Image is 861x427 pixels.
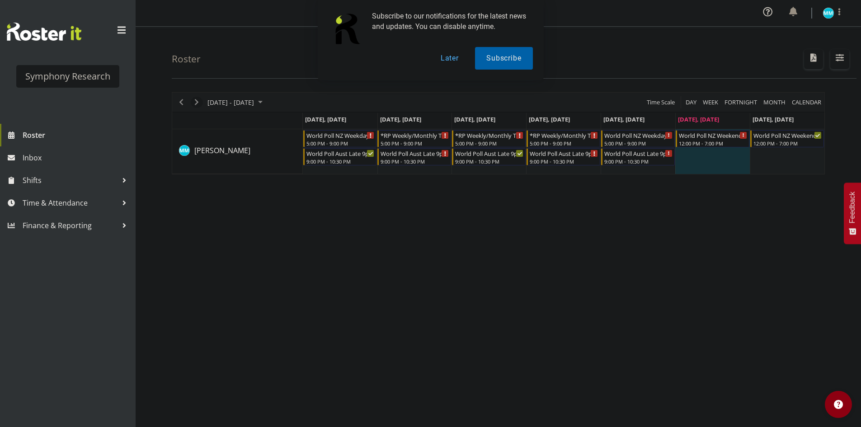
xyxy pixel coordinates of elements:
span: Time & Attendance [23,196,118,210]
table: Timeline Week of September 6, 2025 [303,129,824,174]
span: [DATE], [DATE] [678,115,719,123]
span: Finance & Reporting [23,219,118,232]
button: Previous [175,97,188,108]
span: Shifts [23,174,118,187]
div: World Poll Aust Late 9p~10:30p [455,149,523,158]
button: Feedback - Show survey [844,183,861,244]
div: World Poll NZ Weekends [753,131,822,140]
div: 12:00 PM - 7:00 PM [679,140,747,147]
button: September 01 - 07, 2025 [206,97,267,108]
span: [DATE] - [DATE] [207,97,255,108]
div: 9:00 PM - 10:30 PM [381,158,449,165]
div: Murphy Mulholland"s event - *RP Weekly/Monthly Tracks Begin From Wednesday, September 3, 2025 at ... [452,130,526,147]
div: World Poll NZ Weekdays [306,131,375,140]
div: 9:00 PM - 10:30 PM [604,158,673,165]
div: 12:00 PM - 7:00 PM [753,140,822,147]
span: Time Scale [646,97,676,108]
span: [PERSON_NAME] [194,145,250,155]
div: Murphy Mulholland"s event - *RP Weekly/Monthly Tracks Begin From Thursday, September 4, 2025 at 5... [527,130,600,147]
div: Subscribe to our notifications for the latest news and updates. You can disable anytime. [365,11,533,32]
span: Day [685,97,697,108]
div: 5:00 PM - 9:00 PM [455,140,523,147]
a: [PERSON_NAME] [194,145,250,156]
img: help-xxl-2.png [834,400,843,409]
div: Next [189,93,204,112]
div: Murphy Mulholland"s event - World Poll Aust Late 9p~10:30p Begin From Tuesday, September 2, 2025 ... [377,148,451,165]
div: Murphy Mulholland"s event - *RP Weekly/Monthly Tracks Begin From Tuesday, September 2, 2025 at 5:... [377,130,451,147]
div: *RP Weekly/Monthly Tracks [530,131,598,140]
div: 5:00 PM - 9:00 PM [530,140,598,147]
span: [DATE], [DATE] [529,115,570,123]
span: Feedback [848,192,856,223]
span: [DATE], [DATE] [305,115,346,123]
button: Next [191,97,203,108]
div: 9:00 PM - 10:30 PM [455,158,523,165]
div: World Poll Aust Late 9p~10:30p [604,149,673,158]
div: Murphy Mulholland"s event - World Poll Aust Late 9p~10:30p Begin From Wednesday, September 3, 202... [452,148,526,165]
img: notification icon [329,11,365,47]
div: *RP Weekly/Monthly Tracks [381,131,449,140]
td: Murphy Mulholland resource [172,129,303,174]
div: World Poll NZ Weekdays [604,131,673,140]
button: Later [429,47,470,70]
div: World Poll NZ Weekends [679,131,747,140]
div: *RP Weekly/Monthly Tracks [455,131,523,140]
span: [DATE], [DATE] [753,115,794,123]
button: Timeline Week [701,97,720,108]
span: [DATE], [DATE] [454,115,495,123]
div: World Poll Aust Late 9p~10:30p [306,149,375,158]
button: Timeline Day [684,97,698,108]
span: [DATE], [DATE] [380,115,421,123]
div: Murphy Mulholland"s event - World Poll Aust Late 9p~10:30p Begin From Thursday, September 4, 2025... [527,148,600,165]
div: 5:00 PM - 9:00 PM [381,140,449,147]
div: Murphy Mulholland"s event - World Poll NZ Weekends Begin From Saturday, September 6, 2025 at 12:0... [676,130,749,147]
div: Timeline Week of September 6, 2025 [172,92,825,174]
div: Murphy Mulholland"s event - World Poll NZ Weekdays Begin From Monday, September 1, 2025 at 5:00:0... [303,130,377,147]
div: Previous [174,93,189,112]
span: Inbox [23,151,131,164]
div: Murphy Mulholland"s event - World Poll NZ Weekdays Begin From Friday, September 5, 2025 at 5:00:0... [601,130,675,147]
button: Timeline Month [762,97,787,108]
button: Fortnight [723,97,759,108]
div: 9:00 PM - 10:30 PM [530,158,598,165]
button: Subscribe [475,47,532,70]
span: [DATE], [DATE] [603,115,645,123]
span: Week [702,97,719,108]
div: 9:00 PM - 10:30 PM [306,158,375,165]
span: Month [762,97,786,108]
button: Month [790,97,823,108]
button: Time Scale [645,97,677,108]
div: 5:00 PM - 9:00 PM [604,140,673,147]
div: World Poll Aust Late 9p~10:30p [530,149,598,158]
div: Murphy Mulholland"s event - World Poll Aust Late 9p~10:30p Begin From Monday, September 1, 2025 a... [303,148,377,165]
span: calendar [791,97,822,108]
div: World Poll Aust Late 9p~10:30p [381,149,449,158]
div: Murphy Mulholland"s event - World Poll Aust Late 9p~10:30p Begin From Friday, September 5, 2025 a... [601,148,675,165]
div: Murphy Mulholland"s event - World Poll NZ Weekends Begin From Sunday, September 7, 2025 at 12:00:... [750,130,824,147]
span: Roster [23,128,131,142]
div: 5:00 PM - 9:00 PM [306,140,375,147]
